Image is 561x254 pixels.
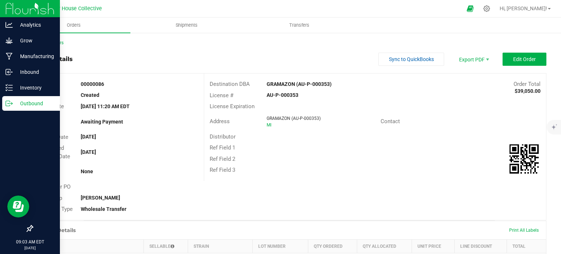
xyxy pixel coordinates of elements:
[81,81,104,87] strong: 00000086
[210,118,230,125] span: Address
[5,53,13,60] inline-svg: Manufacturing
[18,18,130,33] a: Orders
[210,81,250,87] span: Destination DBA
[81,134,96,140] strong: [DATE]
[381,118,400,125] span: Contact
[13,68,57,76] p: Inbound
[188,239,253,253] th: Strain
[81,92,99,98] strong: Created
[81,206,126,212] strong: Wholesale Transfer
[5,84,13,91] inline-svg: Inventory
[462,1,478,16] span: Open Ecommerce Menu
[357,239,412,253] th: Qty Allocated
[13,20,57,29] p: Analytics
[267,122,271,128] span: MI
[210,167,235,173] span: Ref Field 3
[5,100,13,107] inline-svg: Outbound
[210,92,233,99] span: License #
[451,53,495,66] li: Export PDF
[454,239,507,253] th: Line Discount
[13,36,57,45] p: Grow
[500,5,547,11] span: Hi, [PERSON_NAME]!
[130,18,243,33] a: Shipments
[509,228,539,233] span: Print All Labels
[210,144,235,151] span: Ref Field 1
[81,119,123,125] strong: Awaiting Payment
[13,83,57,92] p: Inventory
[412,239,454,253] th: Unit Price
[267,92,298,98] strong: AU-P-000353
[144,239,188,253] th: Sellable
[510,144,539,174] qrcode: 00000086
[3,239,57,245] p: 09:03 AM EDT
[57,22,91,29] span: Orders
[7,196,29,217] iframe: Resource center
[515,88,541,94] strong: $39,050.00
[507,239,546,253] th: Total
[3,245,57,251] p: [DATE]
[389,56,434,62] span: Sync to QuickBooks
[13,52,57,61] p: Manufacturing
[243,18,356,33] a: Transfers
[5,37,13,44] inline-svg: Grow
[510,144,539,174] img: Scan me!
[514,81,541,87] span: Order Total
[308,239,357,253] th: Qty Ordered
[81,149,96,155] strong: [DATE]
[81,103,130,109] strong: [DATE] 11:20 AM EDT
[267,81,332,87] strong: GRAMAZON (AU-P-000353)
[81,195,120,201] strong: [PERSON_NAME]
[279,22,319,29] span: Transfers
[482,5,491,12] div: Manage settings
[166,22,207,29] span: Shipments
[5,21,13,29] inline-svg: Analytics
[47,5,102,12] span: Arbor House Collective
[33,239,144,253] th: Item
[210,156,235,162] span: Ref Field 2
[5,68,13,76] inline-svg: Inbound
[81,168,93,174] strong: None
[503,53,546,66] button: Edit Order
[513,56,536,62] span: Edit Order
[267,116,321,121] span: GRAMAZON (AU-P-000353)
[253,239,308,253] th: Lot Number
[210,133,236,140] span: Distributor
[210,103,255,110] span: License Expiration
[13,99,57,108] p: Outbound
[378,53,444,66] button: Sync to QuickBooks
